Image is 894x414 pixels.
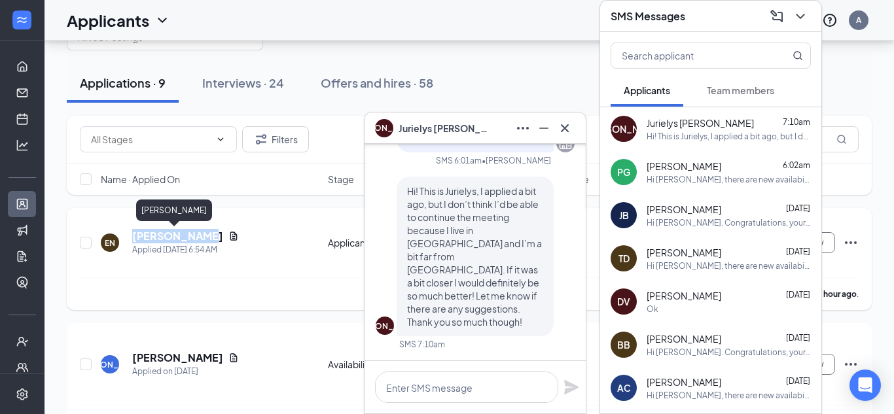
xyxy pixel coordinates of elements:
[786,376,810,386] span: [DATE]
[563,379,579,395] svg: Plane
[132,351,223,365] h5: [PERSON_NAME]
[328,236,438,249] div: Applicant Review
[105,237,115,249] div: EN
[647,303,658,315] div: Ok
[515,120,531,136] svg: Ellipses
[617,165,630,179] div: PG
[91,132,210,147] input: All Stages
[16,139,29,152] svg: Analysis
[836,134,847,145] svg: MagnifyingGlass
[793,50,803,61] svg: MagnifyingGlass
[436,155,482,166] div: SMS 6:01am
[786,203,810,213] span: [DATE]
[786,290,810,300] span: [DATE]
[611,43,766,68] input: Search applicant
[202,75,284,91] div: Interviews · 24
[647,332,721,345] span: [PERSON_NAME]
[215,134,226,145] svg: ChevronDown
[617,295,630,308] div: DV
[617,381,631,394] div: AC
[554,118,575,139] button: Cross
[618,252,630,265] div: TD
[482,155,551,166] span: • [PERSON_NAME]
[766,6,787,27] button: ComposeMessage
[786,333,810,343] span: [DATE]
[822,12,838,28] svg: QuestionInfo
[647,347,811,358] div: Hi [PERSON_NAME]. Congratulations, your phone interview with [DEMOGRAPHIC_DATA]-fil-A for Nightti...
[707,84,774,96] span: Team members
[132,229,223,243] h5: [PERSON_NAME]
[132,243,239,256] div: Applied [DATE] 6:54 AM
[101,173,180,186] span: Name · Applied On
[67,9,149,31] h1: Applicants
[399,121,490,135] span: Jurielys [PERSON_NAME]
[16,335,29,348] svg: UserCheck
[783,117,810,127] span: 7:10am
[228,353,239,363] svg: Document
[647,174,811,185] div: Hi [PERSON_NAME], there are new availabilities for an interview. This is a reminder to schedule y...
[15,13,28,26] svg: WorkstreamLogo
[399,339,445,350] div: SMS 7:10am
[557,120,573,136] svg: Cross
[132,365,239,378] div: Applied on [DATE]
[647,217,811,228] div: Hi [PERSON_NAME]. Congratulations, your phone interview with [DEMOGRAPHIC_DATA]-fil-A for Opening...
[586,122,662,135] div: [PERSON_NAME]
[228,231,239,241] svg: Document
[843,356,859,372] svg: Ellipses
[624,84,670,96] span: Applicants
[647,203,721,216] span: [PERSON_NAME]
[407,185,542,328] span: Hi! This is Jurielys, I applied a bit ago, but I don’t think I’d be able to continue the meeting ...
[328,173,354,186] span: Stage
[647,390,811,401] div: Hi [PERSON_NAME], there are new availabilities for an interview. This is a reminder to schedule y...
[647,246,721,259] span: [PERSON_NAME]
[136,199,212,221] div: [PERSON_NAME]
[647,116,754,129] span: Jurielys [PERSON_NAME]
[536,120,552,136] svg: Minimize
[242,126,309,152] button: Filter Filters
[790,6,811,27] button: ChevronDown
[647,131,811,142] div: Hi! This is Jurielys, I applied a bit ago, but I don’t think I’d be able to continue the meeting ...
[16,388,29,401] svg: Settings
[253,131,269,147] svg: Filter
[512,118,533,139] button: Ellipses
[783,160,810,170] span: 6:02am
[769,9,785,24] svg: ComposeMessage
[647,160,721,173] span: [PERSON_NAME]
[154,12,170,28] svg: ChevronDown
[856,14,861,26] div: A
[647,260,811,271] div: Hi [PERSON_NAME], there are new availabilities for an interview. This is a reminder to schedule y...
[793,9,808,24] svg: ChevronDown
[533,118,554,139] button: Minimize
[351,320,419,332] div: [PERSON_NAME]
[321,75,433,91] div: Offers and hires · 58
[617,338,630,351] div: BB
[77,359,144,370] div: [PERSON_NAME]
[328,358,438,371] div: Availability
[611,9,685,24] h3: SMS Messages
[647,289,721,302] span: [PERSON_NAME]
[786,247,810,256] span: [DATE]
[80,75,166,91] div: Applications · 9
[647,375,721,388] span: [PERSON_NAME]
[849,370,881,401] div: Open Intercom Messenger
[619,209,629,222] div: JB
[813,289,857,299] b: an hour ago
[843,235,859,250] svg: Ellipses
